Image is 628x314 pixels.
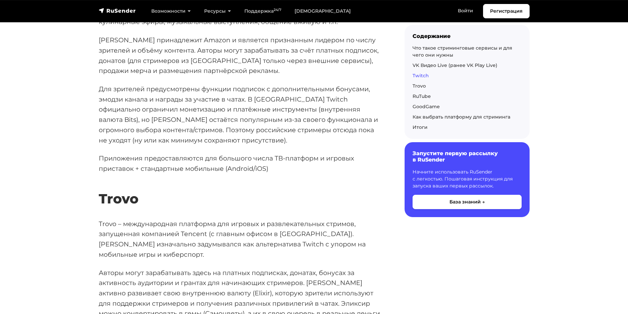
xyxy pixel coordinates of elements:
a: Итоги [413,124,428,130]
a: GoodGame [413,104,440,110]
a: Регистрация [483,4,530,18]
button: База знаний → [413,195,522,209]
h2: Trovo [99,171,383,207]
h6: Запустите первую рассылку в RuSender [413,150,522,163]
a: Возможности [145,4,197,18]
a: RuTube [413,93,431,99]
p: Начните использовать RuSender с легкостью. Пошаговая инструкция для запуска ваших первых рассылок. [413,168,522,189]
p: Приложения предоставляются для большого числа ТВ-платформ и игровых приставок + стандартные мобил... [99,153,383,173]
a: Что такое стриминговые сервисы и для чего они нужны [413,45,512,58]
a: VK Видео Live (ранее VK Play Live) [413,62,497,68]
a: Поддержка24/7 [238,4,288,18]
p: Trovo – международная платформа для игровых и развлекательных стримов, запущенная компанией Tence... [99,219,383,260]
sup: 24/7 [274,8,281,12]
a: Как выбрать платформу для стриминга [413,114,510,120]
p: Для зрителей предусмотрены функции подписок с дополнительными бонусами, эмодзи канала и награды з... [99,84,383,145]
a: Запустите первую рассылку в RuSender Начните использовать RuSender с легкостью. Пошаговая инструк... [405,142,530,217]
a: [DEMOGRAPHIC_DATA] [288,4,357,18]
div: Содержание [413,33,522,39]
a: Войти [451,4,480,18]
a: Trovo [413,83,426,89]
p: [PERSON_NAME] принадлежит Amazon и является признанным лидером по числу зрителей и объёму контент... [99,35,383,76]
img: RuSender [99,7,136,14]
a: Twitch [413,73,429,79]
a: Ресурсы [197,4,238,18]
